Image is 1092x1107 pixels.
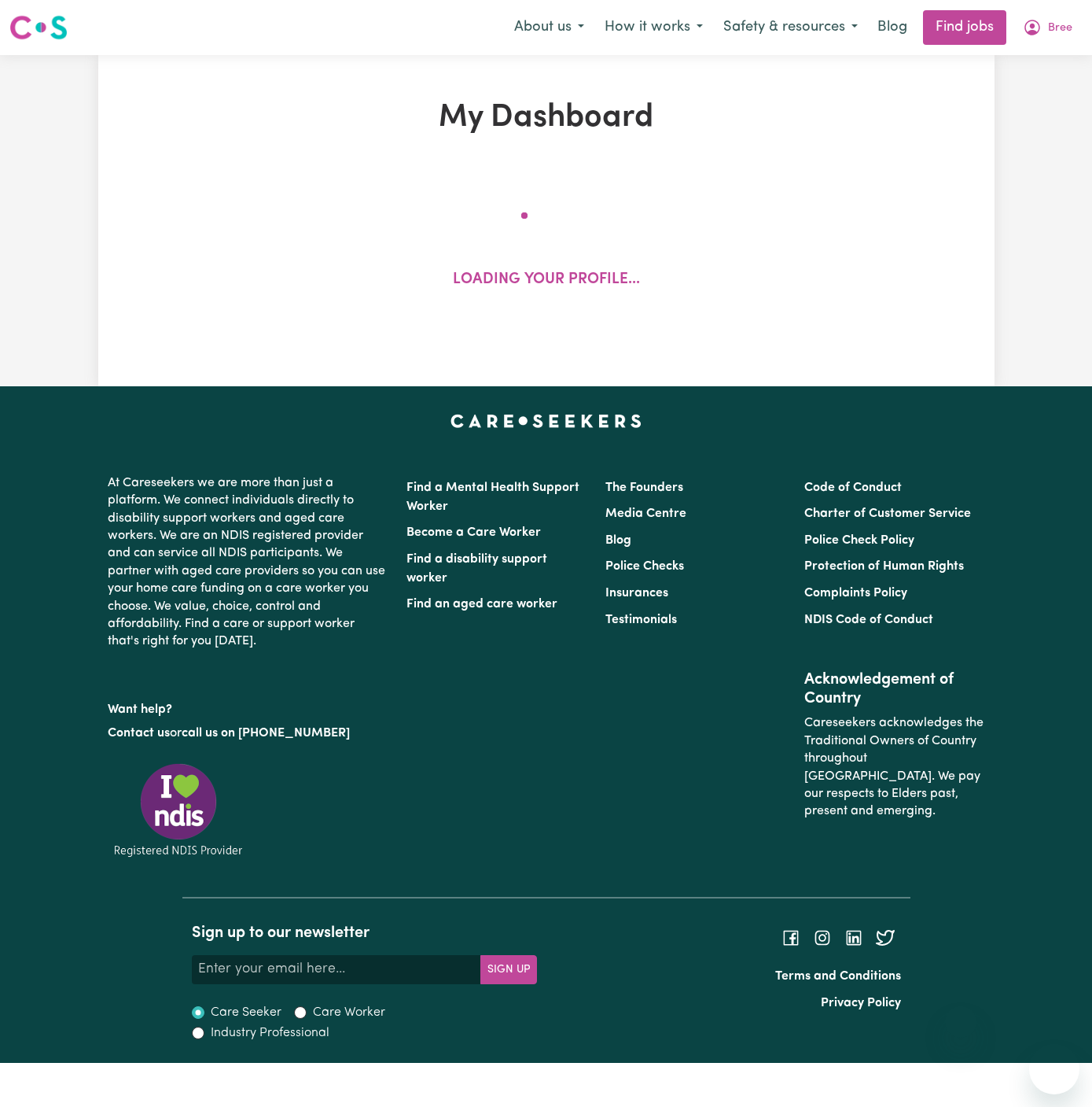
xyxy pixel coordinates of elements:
[605,614,677,626] a: Testimonials
[1048,20,1072,37] span: Bree
[192,955,481,983] input: Enter your email here...
[605,534,631,547] a: Blog
[868,10,917,45] a: Blog
[813,931,832,943] a: Follow Careseekers on Instagram
[804,708,984,826] p: Careseekers acknowledges the Traditional Owners of Country throughout [GEOGRAPHIC_DATA]. We pay o...
[453,269,640,292] p: Loading your profile...
[605,560,684,573] a: Police Checks
[605,507,686,520] a: Media Centre
[804,534,914,547] a: Police Check Policy
[406,598,557,611] a: Find an aged care worker
[192,924,537,943] h2: Sign up to our newsletter
[821,997,901,1009] a: Privacy Policy
[9,9,68,46] a: Careseekers logo
[108,718,388,748] p: or
[781,931,800,943] a: Follow Careseekers on Facebook
[9,13,68,42] img: Careseekers logo
[211,1024,329,1042] label: Industry Professional
[713,11,868,44] button: Safety & resources
[108,761,249,859] img: Registered NDIS provider
[108,468,388,657] p: At Careseekers we are more than just a platform. We connect individuals directly to disability su...
[605,587,668,600] a: Insurances
[182,727,350,740] a: call us on [PHONE_NUMBER]
[504,11,594,44] button: About us
[1029,1044,1079,1094] iframe: Button to launch messaging window
[108,727,170,740] a: Contact us
[1013,11,1083,44] button: My Account
[211,1003,281,1022] label: Care Seeker
[406,482,579,513] a: Find a Mental Health Support Worker
[804,560,964,573] a: Protection of Human Rights
[844,931,863,943] a: Follow Careseekers on LinkedIn
[804,587,907,600] a: Complaints Policy
[594,11,713,44] button: How it works
[876,931,895,943] a: Follow Careseekers on Twitter
[804,614,933,626] a: NDIS Code of Conduct
[945,1006,976,1038] iframe: Close message
[804,670,984,708] h2: Acknowledgement of Country
[480,955,537,983] button: Subscribe
[450,415,642,427] a: Careseekers home page
[313,1003,385,1022] label: Care Worker
[804,507,971,520] a: Charter of Customer Service
[108,695,388,718] p: Want help?
[605,482,683,494] a: The Founders
[406,526,541,539] a: Become a Care Worker
[406,553,547,585] a: Find a disability support worker
[923,10,1006,45] a: Find jobs
[804,482,902,494] a: Code of Conduct
[775,970,901,983] a: Terms and Conditions
[257,99,836,137] h1: My Dashboard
